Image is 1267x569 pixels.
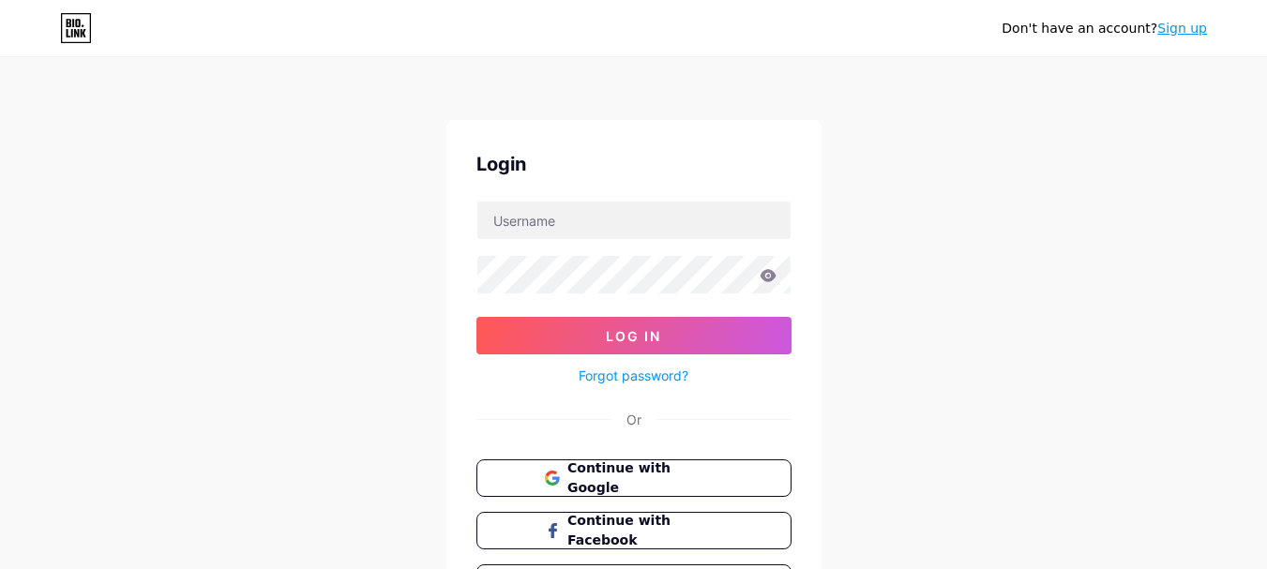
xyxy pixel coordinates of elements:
[579,366,688,385] a: Forgot password?
[476,459,792,497] button: Continue with Google
[1002,19,1207,38] div: Don't have an account?
[567,458,722,498] span: Continue with Google
[476,317,792,354] button: Log In
[476,512,792,549] button: Continue with Facebook
[626,410,641,429] div: Or
[1157,21,1207,36] a: Sign up
[476,150,792,178] div: Login
[477,202,791,239] input: Username
[606,328,661,344] span: Log In
[567,511,722,550] span: Continue with Facebook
